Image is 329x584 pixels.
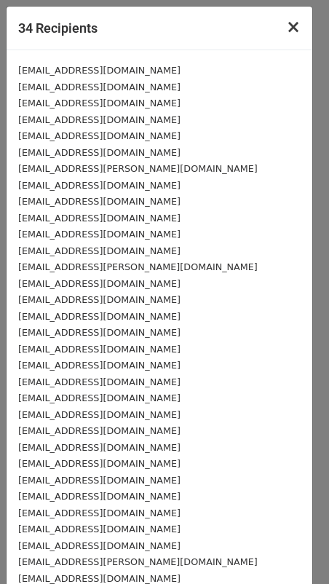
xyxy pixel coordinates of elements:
small: [EMAIL_ADDRESS][DOMAIN_NAME] [18,360,181,371]
small: [EMAIL_ADDRESS][DOMAIN_NAME] [18,524,181,534]
small: [EMAIL_ADDRESS][DOMAIN_NAME] [18,294,181,305]
small: [EMAIL_ADDRESS][DOMAIN_NAME] [18,98,181,108]
div: Widget de chat [256,514,329,584]
small: [EMAIL_ADDRESS][DOMAIN_NAME] [18,229,181,240]
small: [EMAIL_ADDRESS][DOMAIN_NAME] [18,344,181,355]
small: [EMAIL_ADDRESS][DOMAIN_NAME] [18,82,181,92]
small: [EMAIL_ADDRESS][DOMAIN_NAME] [18,147,181,158]
button: Close [274,7,312,47]
small: [EMAIL_ADDRESS][DOMAIN_NAME] [18,376,181,387]
small: [EMAIL_ADDRESS][DOMAIN_NAME] [18,327,181,338]
small: [EMAIL_ADDRESS][DOMAIN_NAME] [18,130,181,141]
iframe: Chat Widget [256,514,329,584]
small: [EMAIL_ADDRESS][DOMAIN_NAME] [18,573,181,584]
small: [EMAIL_ADDRESS][PERSON_NAME][DOMAIN_NAME] [18,556,258,567]
small: [EMAIL_ADDRESS][DOMAIN_NAME] [18,114,181,125]
small: [EMAIL_ADDRESS][DOMAIN_NAME] [18,278,181,289]
small: [EMAIL_ADDRESS][PERSON_NAME][DOMAIN_NAME] [18,163,258,174]
small: [EMAIL_ADDRESS][DOMAIN_NAME] [18,65,181,76]
small: [EMAIL_ADDRESS][DOMAIN_NAME] [18,180,181,191]
small: [EMAIL_ADDRESS][DOMAIN_NAME] [18,245,181,256]
small: [EMAIL_ADDRESS][PERSON_NAME][DOMAIN_NAME] [18,261,258,272]
small: [EMAIL_ADDRESS][DOMAIN_NAME] [18,213,181,224]
small: [EMAIL_ADDRESS][DOMAIN_NAME] [18,409,181,420]
small: [EMAIL_ADDRESS][DOMAIN_NAME] [18,425,181,436]
small: [EMAIL_ADDRESS][DOMAIN_NAME] [18,392,181,403]
small: [EMAIL_ADDRESS][DOMAIN_NAME] [18,508,181,518]
small: [EMAIL_ADDRESS][DOMAIN_NAME] [18,458,181,469]
small: [EMAIL_ADDRESS][DOMAIN_NAME] [18,540,181,551]
small: [EMAIL_ADDRESS][DOMAIN_NAME] [18,475,181,486]
small: [EMAIL_ADDRESS][DOMAIN_NAME] [18,196,181,207]
span: × [286,17,301,37]
small: [EMAIL_ADDRESS][DOMAIN_NAME] [18,491,181,502]
small: [EMAIL_ADDRESS][DOMAIN_NAME] [18,442,181,453]
small: [EMAIL_ADDRESS][DOMAIN_NAME] [18,311,181,322]
h5: 34 Recipients [18,18,98,38]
